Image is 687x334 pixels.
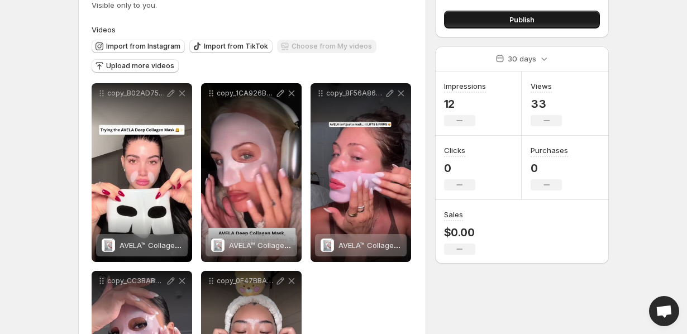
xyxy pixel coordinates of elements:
[189,40,273,53] button: Import from TikTok
[311,83,411,262] div: copy_8F56A86F-5DB7-4A55-82D7-EBEFE000F1CDAVELA™ Collagen MaskAVELA™ Collagen Mask
[444,97,486,111] p: 12
[531,161,568,175] p: 0
[444,80,486,92] h3: Impressions
[509,14,535,25] span: Publish
[338,241,419,250] span: AVELA™ Collagen Mask
[508,53,536,64] p: 30 days
[444,161,475,175] p: 0
[444,145,465,156] h3: Clicks
[92,25,116,34] span: Videos
[531,145,568,156] h3: Purchases
[211,238,225,252] img: AVELA™ Collagen Mask
[531,97,562,111] p: 33
[107,89,165,98] p: copy_B02AD758-0B60-47F8-8782-224CDE3E5ACF
[92,1,157,9] span: Visible only to you.
[229,241,309,250] span: AVELA™ Collagen Mask
[204,42,268,51] span: Import from TikTok
[444,11,600,28] button: Publish
[102,238,115,252] img: AVELA™ Collagen Mask
[444,226,475,239] p: $0.00
[321,238,334,252] img: AVELA™ Collagen Mask
[92,40,185,53] button: Import from Instagram
[326,89,384,98] p: copy_8F56A86F-5DB7-4A55-82D7-EBEFE000F1CD
[444,209,463,220] h3: Sales
[201,83,302,262] div: copy_1CA926B5-5A14-44E5-9DFA-C6F00E3F5921AVELA™ Collagen MaskAVELA™ Collagen Mask
[107,276,165,285] p: copy_CC3BAB68-3324-40E9-8244-0E0C98850892
[649,296,679,326] div: Open chat
[106,61,174,70] span: Upload more videos
[217,89,275,98] p: copy_1CA926B5-5A14-44E5-9DFA-C6F00E3F5921
[92,59,179,73] button: Upload more videos
[217,276,275,285] p: copy_0E47BBA5-96CB-456C-9582-19626D6DE12C
[92,83,192,262] div: copy_B02AD758-0B60-47F8-8782-224CDE3E5ACFAVELA™ Collagen MaskAVELA™ Collagen Mask
[106,42,180,51] span: Import from Instagram
[120,241,200,250] span: AVELA™ Collagen Mask
[531,80,552,92] h3: Views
